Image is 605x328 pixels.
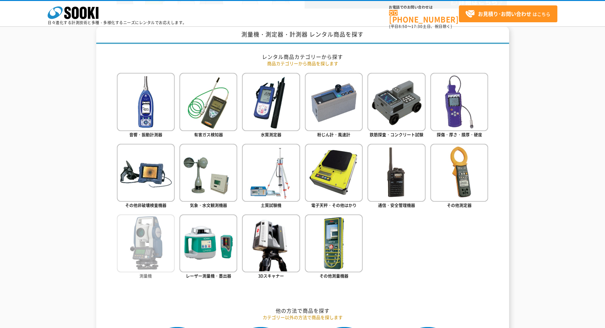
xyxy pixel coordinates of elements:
a: 気象・水文観測機器 [179,144,237,210]
img: 気象・水文観測機器 [179,144,237,202]
span: 電子天秤・その他はかり [311,202,357,208]
img: 測量機 [117,214,175,272]
strong: お見積り･お問い合わせ [478,10,531,17]
img: 3Dスキャナー [242,214,300,272]
span: お電話でのお問い合わせは [389,5,459,9]
img: 探傷・厚さ・膜厚・硬度 [430,73,488,131]
span: その他測量機器 [319,273,348,279]
a: その他測定器 [430,144,488,210]
a: 土質試験機 [242,144,300,210]
a: 測量機 [117,214,175,280]
a: 3Dスキャナー [242,214,300,280]
a: 有害ガス検知器 [179,73,237,139]
p: 日々進化する計測技術と多種・多様化するニーズにレンタルでお応えします。 [48,21,187,24]
a: [PHONE_NUMBER] [389,10,459,23]
span: その他測定器 [447,202,472,208]
span: 探傷・厚さ・膜厚・硬度 [437,131,482,137]
a: 音響・振動計測器 [117,73,175,139]
span: 鉄筋探査・コンクリート試験 [370,131,423,137]
a: 鉄筋探査・コンクリート試験 [367,73,425,139]
a: レーザー測量機・墨出器 [179,214,237,280]
span: 音響・振動計測器 [129,131,162,137]
span: 3Dスキャナー [258,273,284,279]
span: 水質測定器 [261,131,281,137]
img: 有害ガス検知器 [179,73,237,131]
span: 気象・水文観測機器 [190,202,227,208]
h2: レンタル商品カテゴリーから探す [117,53,488,60]
img: その他非破壊検査機器 [117,144,175,202]
img: 音響・振動計測器 [117,73,175,131]
span: (平日 ～ 土日、祝日除く) [389,24,452,29]
span: 17:30 [411,24,423,29]
a: 通信・安全管理機器 [367,144,425,210]
span: 有害ガス検知器 [194,131,223,137]
img: その他測定器 [430,144,488,202]
span: その他非破壊検査機器 [125,202,166,208]
span: 粉じん計・風速計 [317,131,350,137]
span: 通信・安全管理機器 [378,202,415,208]
span: 測量機 [139,273,152,279]
img: 粉じん計・風速計 [305,73,363,131]
img: 電子天秤・その他はかり [305,144,363,202]
a: 電子天秤・その他はかり [305,144,363,210]
img: 水質測定器 [242,73,300,131]
a: その他測量機器 [305,214,363,280]
img: レーザー測量機・墨出器 [179,214,237,272]
a: 粉じん計・風速計 [305,73,363,139]
h1: 測量機・測定器・計測器 レンタル商品を探す [96,26,509,44]
span: 8:50 [399,24,407,29]
span: レーザー測量機・墨出器 [186,273,231,279]
p: 商品カテゴリーから商品を探します [117,60,488,67]
a: お見積り･お問い合わせはこちら [459,5,557,22]
img: その他測量機器 [305,214,363,272]
a: 水質測定器 [242,73,300,139]
a: その他非破壊検査機器 [117,144,175,210]
img: 鉄筋探査・コンクリート試験 [367,73,425,131]
h2: 他の方法で商品を探す [117,307,488,314]
img: 土質試験機 [242,144,300,202]
span: 土質試験機 [261,202,281,208]
span: はこちら [465,9,550,19]
a: 探傷・厚さ・膜厚・硬度 [430,73,488,139]
p: カテゴリー以外の方法で商品を探します [117,314,488,321]
img: 通信・安全管理機器 [367,144,425,202]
